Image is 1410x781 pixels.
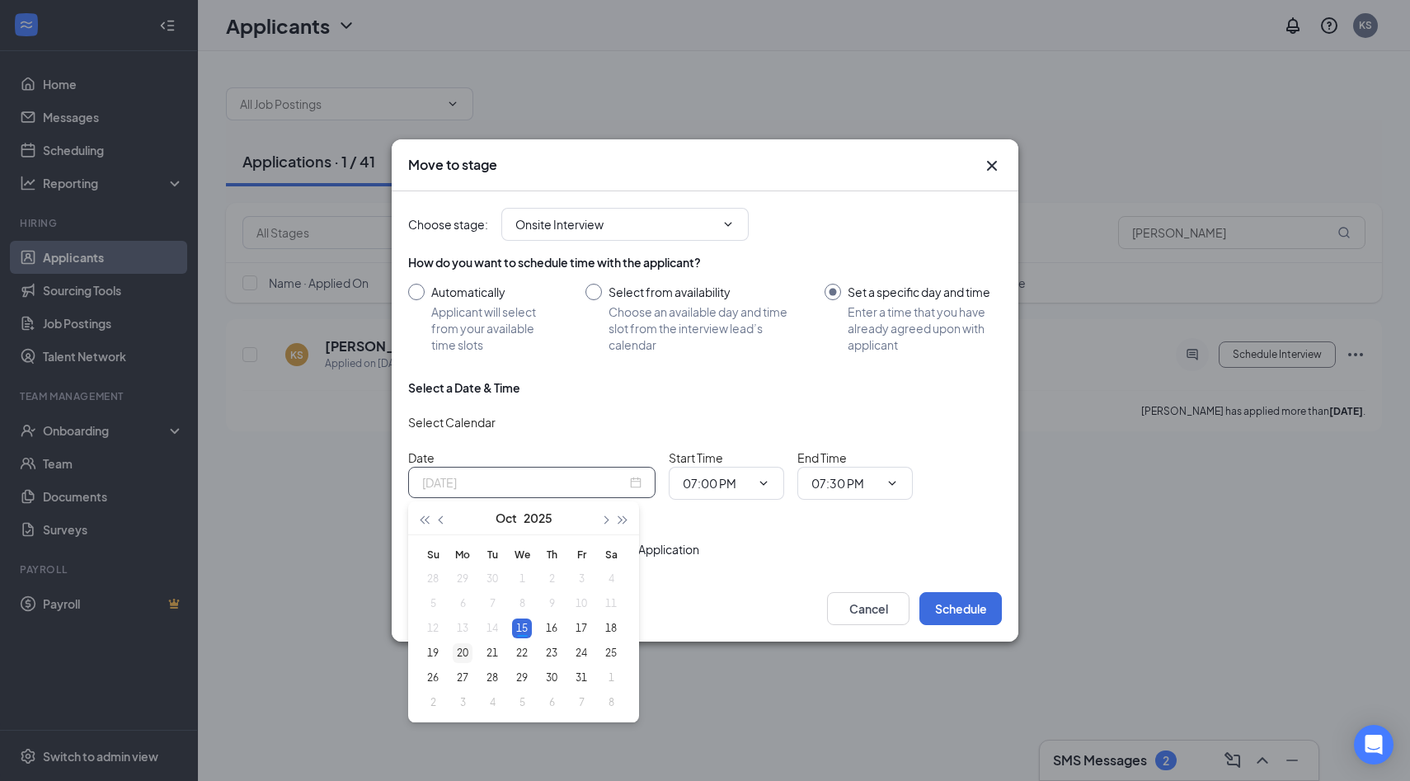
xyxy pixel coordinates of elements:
[601,619,621,638] div: 18
[507,616,537,641] td: 2025-10-15
[596,641,626,666] td: 2025-10-25
[418,666,448,690] td: 2025-10-26
[982,156,1002,176] button: Close
[408,156,497,174] h3: Move to stage
[448,542,477,567] th: Mo
[422,473,627,492] input: Oct 15, 2025
[601,643,621,663] div: 25
[512,619,532,638] div: 15
[524,501,552,534] button: 2025
[418,690,448,715] td: 2025-11-02
[453,643,472,663] div: 20
[512,668,532,688] div: 29
[596,690,626,715] td: 2025-11-08
[408,450,435,465] span: Date
[507,690,537,715] td: 2025-11-05
[669,450,723,465] span: Start Time
[423,668,443,688] div: 26
[601,693,621,713] div: 8
[482,668,502,688] div: 28
[477,690,507,715] td: 2025-11-04
[566,666,596,690] td: 2025-10-31
[448,641,477,666] td: 2025-10-20
[1354,725,1394,765] div: Open Intercom Messenger
[566,690,596,715] td: 2025-11-07
[757,477,770,490] svg: ChevronDown
[507,641,537,666] td: 2025-10-22
[477,542,507,567] th: Tu
[542,668,562,688] div: 30
[482,643,502,663] div: 21
[537,542,566,567] th: Th
[827,592,909,625] button: Cancel
[537,666,566,690] td: 2025-10-30
[507,542,537,567] th: We
[408,379,520,396] div: Select a Date & Time
[512,693,532,713] div: 5
[542,643,562,663] div: 23
[423,643,443,663] div: 19
[507,666,537,690] td: 2025-10-29
[448,690,477,715] td: 2025-11-03
[423,693,443,713] div: 2
[886,477,899,490] svg: ChevronDown
[596,616,626,641] td: 2025-10-18
[448,666,477,690] td: 2025-10-27
[566,616,596,641] td: 2025-10-17
[596,666,626,690] td: 2025-11-01
[571,643,591,663] div: 24
[482,693,502,713] div: 4
[566,542,596,567] th: Fr
[408,254,1002,271] div: How do you want to schedule time with the applicant?
[537,641,566,666] td: 2025-10-23
[408,415,496,430] span: Select Calendar
[797,450,847,465] span: End Time
[496,501,517,534] button: Oct
[721,218,735,231] svg: ChevronDown
[542,693,562,713] div: 6
[571,693,591,713] div: 7
[453,693,472,713] div: 3
[982,156,1002,176] svg: Cross
[477,641,507,666] td: 2025-10-21
[566,641,596,666] td: 2025-10-24
[477,666,507,690] td: 2025-10-28
[408,215,488,233] span: Choose stage :
[537,690,566,715] td: 2025-11-06
[571,619,591,638] div: 17
[596,542,626,567] th: Sa
[811,474,879,492] input: End time
[512,643,532,663] div: 22
[453,668,472,688] div: 27
[571,668,591,688] div: 31
[418,542,448,567] th: Su
[537,616,566,641] td: 2025-10-16
[418,641,448,666] td: 2025-10-19
[683,474,750,492] input: Start time
[601,668,621,688] div: 1
[919,592,1002,625] button: Schedule
[542,619,562,638] div: 16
